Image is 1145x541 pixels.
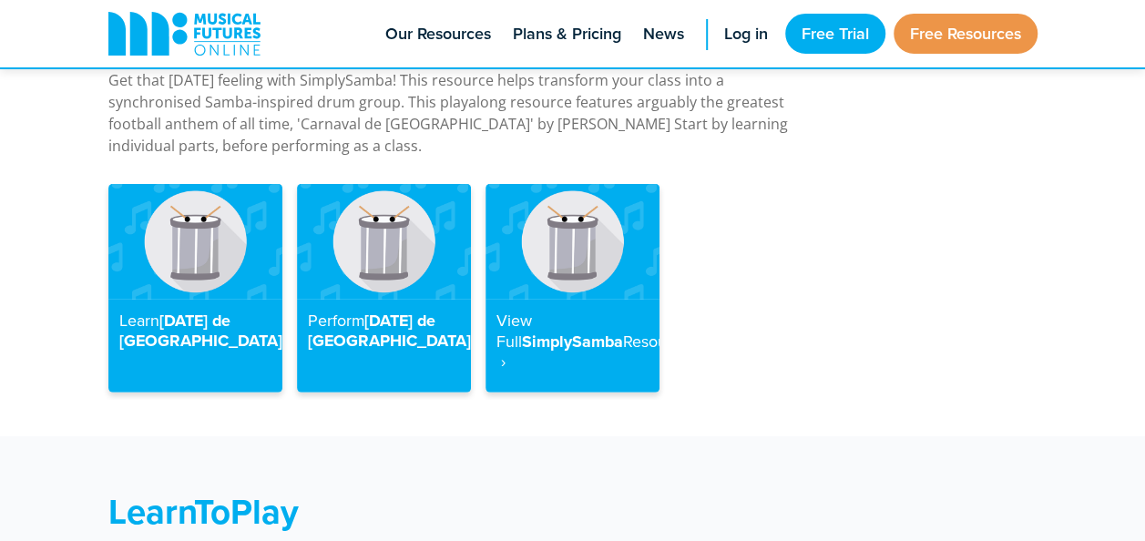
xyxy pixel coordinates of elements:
a: Learn[DATE] de [GEOGRAPHIC_DATA] [108,184,282,393]
h4: [DATE] de [GEOGRAPHIC_DATA] [119,311,271,351]
strong: Resource ‎ › [496,330,690,373]
h4: [DATE] de [GEOGRAPHIC_DATA] [308,311,460,351]
a: Free Resources [894,14,1038,54]
h4: SimplySamba [496,311,649,373]
a: View FullSimplySambaResource ‎ › [486,184,659,393]
strong: LearnToPlay [108,486,299,536]
span: Plans & Pricing [513,22,621,46]
strong: View Full [496,309,532,352]
strong: Perform [308,309,364,332]
a: Perform[DATE] de [GEOGRAPHIC_DATA] [297,184,471,393]
span: News [643,22,684,46]
span: Our Resources [385,22,491,46]
a: Free Trial [785,14,885,54]
span: Log in [724,22,768,46]
strong: Learn [119,309,159,332]
p: Get that [DATE] feeling with SimplySamba! This resource helps transform your class into a synchro... [108,69,819,157]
